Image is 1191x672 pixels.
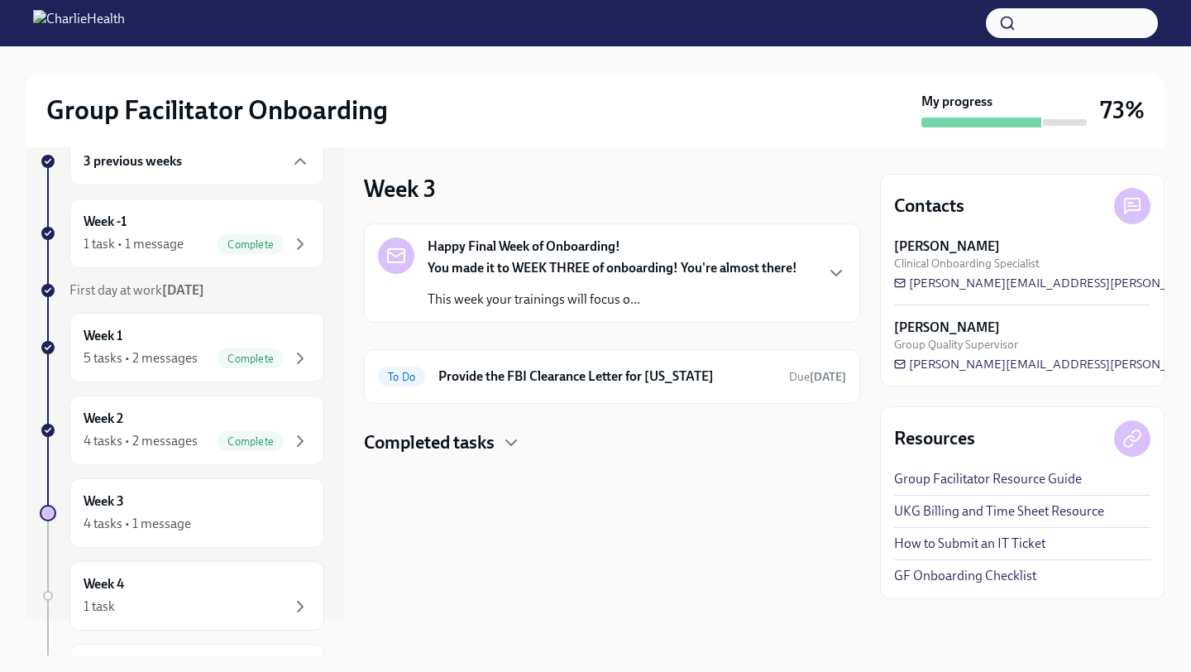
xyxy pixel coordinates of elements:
[810,370,846,384] strong: [DATE]
[46,94,388,127] h2: Group Facilitator Onboarding
[40,281,324,300] a: First day at work[DATE]
[364,430,495,455] h4: Completed tasks
[84,575,124,593] h6: Week 4
[84,327,122,345] h6: Week 1
[894,337,1018,353] span: Group Quality Supervisor
[894,567,1036,585] a: GF Onboarding Checklist
[69,282,204,298] span: First day at work
[894,319,1000,337] strong: [PERSON_NAME]
[364,430,860,455] div: Completed tasks
[921,93,992,111] strong: My progress
[218,238,284,251] span: Complete
[40,478,324,548] a: Week 34 tasks • 1 message
[33,10,125,36] img: CharlieHealth
[789,369,846,385] span: October 8th, 2025 10:00
[364,174,436,204] h3: Week 3
[84,515,191,533] div: 4 tasks • 1 message
[40,561,324,631] a: Week 41 task
[40,199,324,268] a: Week -11 task • 1 messageComplete
[84,432,198,450] div: 4 tasks • 2 messages
[428,260,797,276] strong: You made it to WEEK THREE of onboarding! You're almost there!
[428,290,797,309] p: This week your trainings will focus o...
[428,238,620,256] strong: Happy Final Week of Onboarding!
[894,502,1104,521] a: UKG Billing and Time Sheet Resource
[84,213,127,231] h6: Week -1
[894,194,964,218] h4: Contacts
[84,410,123,428] h6: Week 2
[84,598,115,616] div: 1 task
[894,535,1045,553] a: How to Submit an IT Ticket
[894,238,1000,256] strong: [PERSON_NAME]
[84,349,198,367] div: 5 tasks • 2 messages
[218,435,284,448] span: Complete
[218,353,284,365] span: Complete
[378,371,425,383] span: To Do
[84,152,182,170] h6: 3 previous weeks
[378,363,846,390] a: To DoProvide the FBI Clearance Letter for [US_STATE]Due[DATE]
[789,370,846,384] span: Due
[162,282,204,298] strong: [DATE]
[40,313,324,382] a: Week 15 tasks • 2 messagesComplete
[438,367,776,386] h6: Provide the FBI Clearance Letter for [US_STATE]
[40,396,324,465] a: Week 24 tasks • 2 messagesComplete
[84,492,124,511] h6: Week 3
[894,256,1040,271] span: Clinical Onboarding Specialist
[1100,95,1145,125] h3: 73%
[894,470,1082,488] a: Group Facilitator Resource Guide
[69,137,324,185] div: 3 previous weeks
[84,235,184,253] div: 1 task • 1 message
[894,426,975,451] h4: Resources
